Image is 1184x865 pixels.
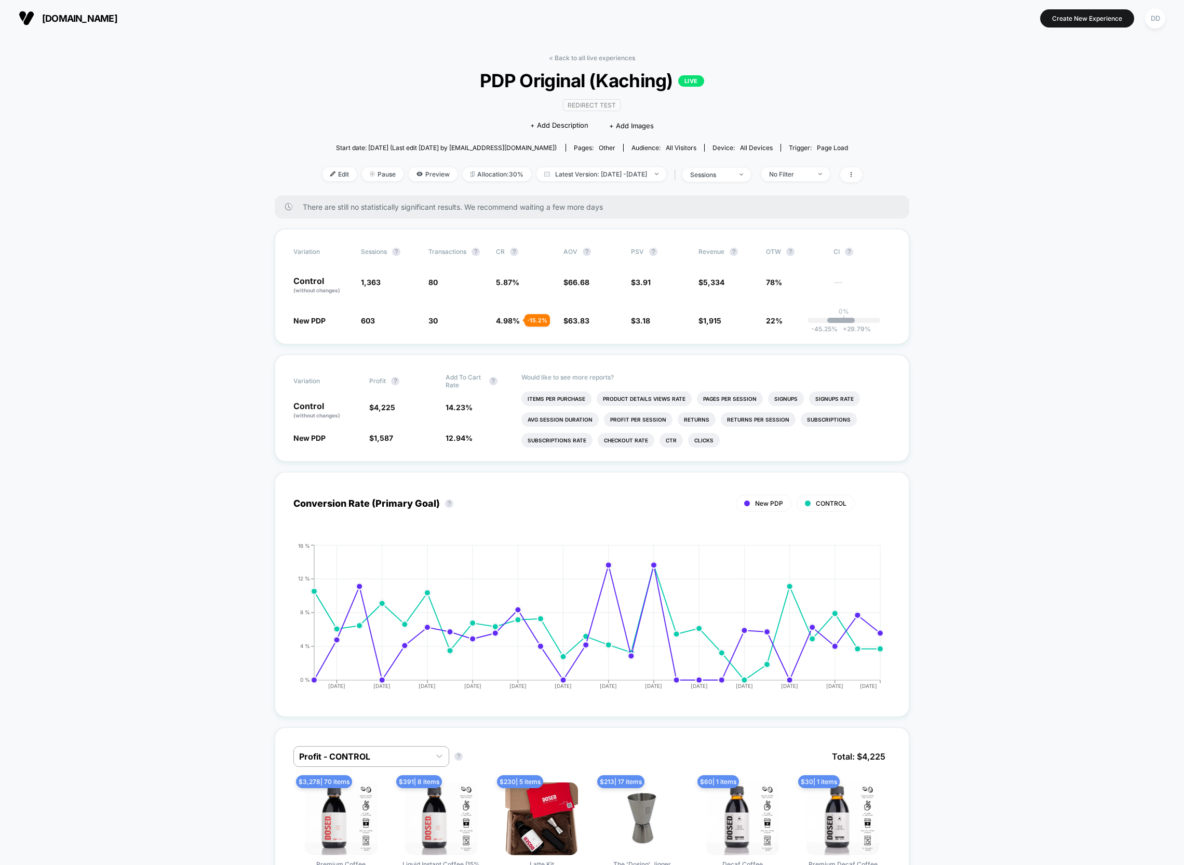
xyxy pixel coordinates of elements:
span: -45.25 % [811,325,838,333]
img: The 'Dosing' Jigger [606,782,679,855]
li: Clicks [688,433,720,448]
span: 5,334 [703,278,724,287]
li: Pages Per Session [697,391,763,406]
li: Subscriptions [801,412,857,427]
span: Page Load [817,144,848,152]
tspan: [DATE] [645,683,663,689]
li: Returns [678,412,716,427]
img: Premium Decaf Coffee Concentrate [806,782,879,855]
span: $ [563,278,589,287]
tspan: [DATE] [464,683,481,689]
img: end [818,173,822,175]
tspan: [DATE] [827,683,844,689]
span: $ 391 | 8 items [396,775,442,788]
span: Allocation: 30% [463,167,531,181]
p: LIVE [678,75,704,87]
tspan: [DATE] [373,683,391,689]
img: end [655,173,658,175]
span: Add To Cart Rate [446,373,484,389]
button: ? [649,248,657,256]
li: Product Details Views Rate [597,391,692,406]
img: end [370,171,375,177]
tspan: [DATE] [860,683,878,689]
span: Revenue [698,248,724,255]
span: 4.98 % [496,316,520,325]
li: Avg Session Duration [521,412,599,427]
p: 0% [839,307,849,315]
span: Latest Version: [DATE] - [DATE] [536,167,666,181]
span: 1,587 [374,434,393,442]
span: 66.68 [568,278,589,287]
button: DD [1142,8,1168,29]
button: ? [583,248,591,256]
span: other [599,144,615,152]
img: Decaf Coffee Concentrate [706,782,779,855]
button: ? [730,248,738,256]
div: Trigger: [789,144,848,152]
span: 4,225 [374,403,395,412]
img: Liquid Instant Coffee (15% OFF) [405,782,478,855]
div: Audience: [631,144,696,152]
span: 14.23 % [446,403,473,412]
li: Checkout Rate [598,433,654,448]
span: CONTROL [816,499,846,507]
span: --- [833,279,891,294]
tspan: [DATE] [555,683,572,689]
tspan: [DATE] [328,683,345,689]
span: [DOMAIN_NAME] [42,13,117,24]
div: Pages: [574,144,615,152]
span: $ [631,316,650,325]
span: PDP Original (Kaching) [349,70,835,91]
li: Profit Per Session [604,412,672,427]
span: $ 213 | 17 items [597,775,644,788]
li: Signups [768,391,804,406]
span: There are still no statistically significant results. We recommend waiting a few more days [303,202,889,211]
div: No Filter [769,170,811,178]
span: all devices [740,144,773,152]
span: 12.94 % [446,434,473,442]
span: New PDP [293,434,326,442]
button: ? [489,377,497,385]
span: OTW [766,248,823,256]
span: 5.87 % [496,278,519,287]
span: New PDP [293,316,326,325]
button: ? [391,377,399,385]
img: edit [330,171,335,177]
span: 30 [428,316,438,325]
span: Edit [322,167,357,181]
tspan: 12 % [298,575,310,582]
img: calendar [544,171,550,177]
img: rebalance [470,171,475,177]
img: Latte Kit [505,782,578,855]
span: Device: [704,144,781,152]
span: $ 60 | 1 items [697,775,739,788]
span: 3.18 [636,316,650,325]
span: $ [698,278,724,287]
tspan: [DATE] [419,683,436,689]
span: $ 3,278 | 70 items [296,775,352,788]
img: Premium Coffee Concentrate [305,782,378,855]
div: CONVERSION_RATE [283,543,880,698]
span: (without changes) [293,412,340,418]
span: 22% [766,316,783,325]
span: 29.79 % [838,325,871,333]
li: Signups Rate [809,391,860,406]
span: 63.83 [568,316,589,325]
button: ? [510,248,518,256]
span: All Visitors [666,144,696,152]
span: $ 230 | 5 items [497,775,543,788]
img: end [739,173,743,175]
span: Sessions [361,248,387,255]
tspan: 8 % [300,609,310,615]
span: + Add Description [530,120,588,131]
tspan: [DATE] [691,683,708,689]
span: 78% [766,278,782,287]
span: 80 [428,278,438,287]
span: AOV [563,248,577,255]
span: New PDP [755,499,783,507]
span: + [843,325,847,333]
button: Create New Experience [1040,9,1134,28]
span: $ [369,434,393,442]
div: sessions [690,171,732,179]
div: - 15.2 % [524,314,550,327]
